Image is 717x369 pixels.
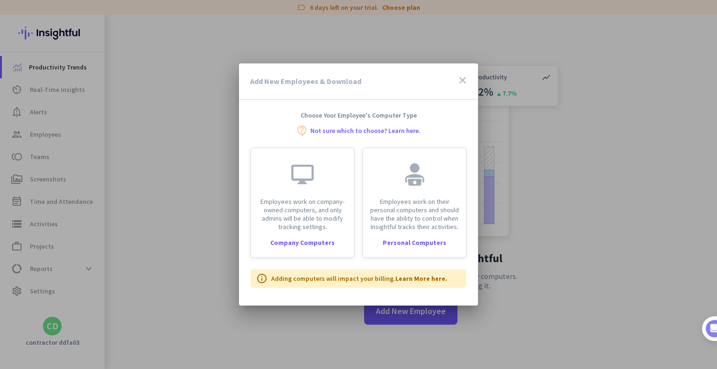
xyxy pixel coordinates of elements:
i: info [256,273,267,284]
a: Not sure which to choose? Learn here. [310,127,421,134]
p: Employees work on company-owned computers, and only admins will be able to modify tracking settings. [257,197,348,231]
p: Employees work on their personal computers and should have the ability to control when Insightful... [369,197,460,231]
h3: Add New Employees & Download [250,77,361,85]
div: Company Computers [251,239,354,246]
h4: Choose Your Employee's Computer Type [239,111,478,119]
a: Learn More here. [395,274,447,283]
p: Adding computers will impact your billing. [271,274,447,283]
div: Personal Computers [363,239,466,246]
i: contact_support [296,125,308,136]
i: close [457,75,468,86]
